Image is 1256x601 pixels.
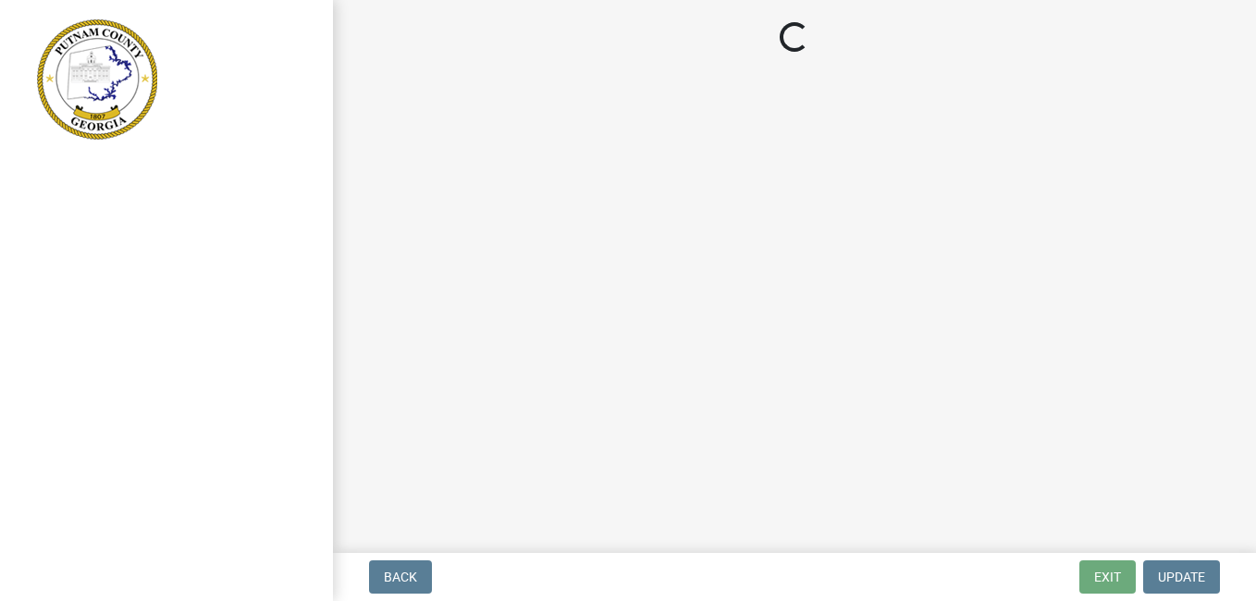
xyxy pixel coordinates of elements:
[369,560,432,594] button: Back
[1158,570,1205,584] span: Update
[384,570,417,584] span: Back
[1143,560,1220,594] button: Update
[1079,560,1136,594] button: Exit
[37,19,157,140] img: Putnam County, Georgia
